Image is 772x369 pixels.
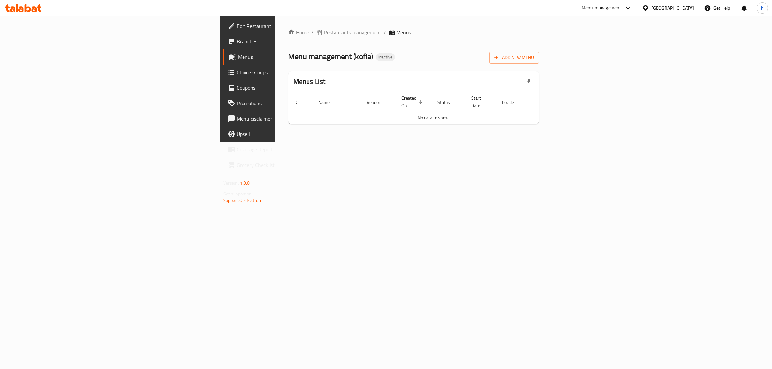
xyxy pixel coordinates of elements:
span: Name [318,98,338,106]
nav: breadcrumb [288,29,539,36]
a: Grocery Checklist [223,157,349,173]
span: Edit Restaurant [237,22,344,30]
span: Status [437,98,458,106]
span: Menu disclaimer [237,115,344,122]
a: Promotions [223,95,349,111]
span: Start Date [471,94,489,110]
th: Actions [530,92,578,112]
a: Choice Groups [223,65,349,80]
span: Choice Groups [237,68,344,76]
div: [GEOGRAPHIC_DATA] [651,4,694,12]
span: h [761,4,764,12]
a: Menu disclaimer [223,111,349,126]
span: Upsell [237,130,344,138]
button: Add New Menu [489,52,539,64]
span: Get support on: [223,190,253,198]
span: Coupons [237,84,344,92]
span: Menus [238,53,344,61]
div: Menu-management [582,4,621,12]
span: Promotions [237,99,344,107]
li: / [384,29,386,36]
a: Menus [223,49,349,65]
span: Menu management ( kofia ) [288,49,373,64]
a: Upsell [223,126,349,142]
span: ID [293,98,306,106]
a: Branches [223,34,349,49]
span: Grocery Checklist [237,161,344,169]
span: Menus [396,29,411,36]
span: No data to show [418,113,449,122]
span: 1.0.0 [240,179,250,187]
span: Vendor [367,98,389,106]
span: Inactive [376,54,395,60]
div: Inactive [376,53,395,61]
span: Version: [223,179,239,187]
a: Edit Restaurant [223,18,349,34]
table: enhanced table [288,92,578,124]
span: Add New Menu [494,54,534,62]
span: Restaurants management [324,29,381,36]
a: Coupons [223,80,349,95]
span: Locale [502,98,522,106]
a: Support.OpsPlatform [223,196,264,204]
span: Created On [401,94,425,110]
span: Branches [237,38,344,45]
a: Coverage Report [223,142,349,157]
h2: Menus List [293,77,326,86]
span: Coverage Report [237,146,344,153]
